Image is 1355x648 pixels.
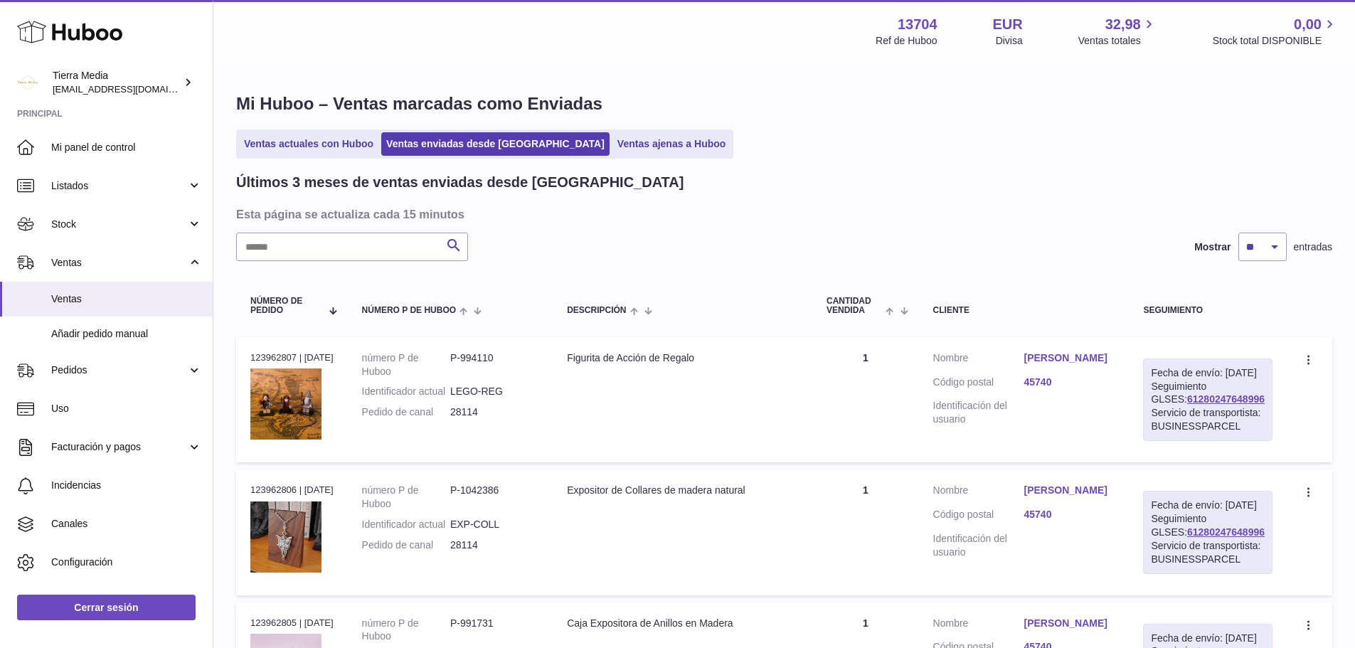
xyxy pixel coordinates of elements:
dt: número P de Huboo [362,484,450,511]
div: Servicio de transportista: BUSINESSPARCEL [1151,406,1265,433]
strong: 13704 [898,15,937,34]
a: 0,00 Stock total DISPONIBLE [1213,15,1338,48]
a: [PERSON_NAME] [1024,617,1115,630]
div: Seguimiento GLSES: [1143,491,1272,573]
div: 123962805 | [DATE] [250,617,334,630]
span: 32,98 [1105,15,1141,34]
span: Ventas totales [1078,34,1157,48]
div: Servicio de transportista: BUSINESSPARCEL [1151,539,1265,566]
dd: 28114 [450,405,538,419]
div: Figurita de Acción de Regalo [567,351,798,365]
div: 123962807 | [DATE] [250,351,334,364]
img: lego-aragorn-frodo-gandalf.jpg [250,368,322,440]
span: Mi panel de control [51,141,202,154]
span: Canales [51,517,202,531]
span: Ventas [51,256,187,270]
dt: Nombre [933,484,1024,501]
span: 0,00 [1294,15,1322,34]
span: entradas [1294,240,1332,254]
span: Cantidad vendida [827,297,882,315]
dt: Nombre [933,617,1024,634]
dt: Identificación del usuario [933,532,1024,559]
span: Uso [51,402,202,415]
div: Fecha de envío: [DATE] [1151,499,1265,512]
dt: Código postal [933,508,1024,525]
span: número P de Huboo [362,306,456,315]
h1: Mi Huboo – Ventas marcadas como Enviadas [236,92,1332,115]
div: Caja Expositora de Anillos en Madera [567,617,798,630]
td: 1 [812,469,919,595]
label: Mostrar [1194,240,1231,254]
span: Pedidos [51,363,187,377]
dd: P-1042386 [450,484,538,511]
dd: P-991731 [450,617,538,644]
h3: Esta página se actualiza cada 15 minutos [236,206,1329,222]
dd: EXP-COLL [450,518,538,531]
strong: EUR [993,15,1023,34]
div: Seguimiento GLSES: [1143,358,1272,441]
span: Añadir pedido manual [51,327,202,341]
span: Ventas [51,292,202,306]
div: Expositor de Collares de madera natural [567,484,798,497]
span: Número de pedido [250,297,321,315]
span: Listados [51,179,187,193]
div: Fecha de envío: [DATE] [1151,366,1265,380]
img: expositor-collars-4.jpg [250,501,322,573]
span: Facturación y pagos [51,440,187,454]
div: Tierra Media [53,69,181,96]
a: 32,98 Ventas totales [1078,15,1157,48]
a: [PERSON_NAME] [1024,351,1115,365]
div: 123962806 | [DATE] [250,484,334,496]
span: [EMAIL_ADDRESS][DOMAIN_NAME] [53,83,209,95]
a: 61280247648996 [1187,526,1265,538]
div: Ref de Huboo [876,34,937,48]
a: Cerrar sesión [17,595,196,620]
dd: LEGO-REG [450,385,538,398]
dt: Pedido de canal [362,538,450,552]
dt: Identificación del usuario [933,399,1024,426]
a: 45740 [1024,508,1115,521]
img: internalAdmin-13704@internal.huboo.com [17,72,38,93]
dt: número P de Huboo [362,617,450,644]
a: Ventas enviadas desde [GEOGRAPHIC_DATA] [381,132,610,156]
div: Seguimiento [1143,306,1272,315]
dd: 28114 [450,538,538,552]
dt: Identificador actual [362,385,450,398]
td: 1 [812,337,919,462]
span: Descripción [567,306,626,315]
span: Stock [51,218,187,231]
dd: P-994110 [450,351,538,378]
dt: Pedido de canal [362,405,450,419]
dt: Nombre [933,351,1024,368]
a: 61280247648996 [1187,393,1265,405]
span: Incidencias [51,479,202,492]
div: Cliente [933,306,1115,315]
dt: número P de Huboo [362,351,450,378]
a: Ventas ajenas a Huboo [612,132,731,156]
span: Configuración [51,556,202,569]
dt: Identificador actual [362,518,450,531]
div: Fecha de envío: [DATE] [1151,632,1265,645]
dt: Código postal [933,376,1024,393]
div: Divisa [996,34,1023,48]
h2: Últimos 3 meses de ventas enviadas desde [GEOGRAPHIC_DATA] [236,173,684,192]
a: 45740 [1024,376,1115,389]
span: Stock total DISPONIBLE [1213,34,1338,48]
a: [PERSON_NAME] [1024,484,1115,497]
a: Ventas actuales con Huboo [239,132,378,156]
